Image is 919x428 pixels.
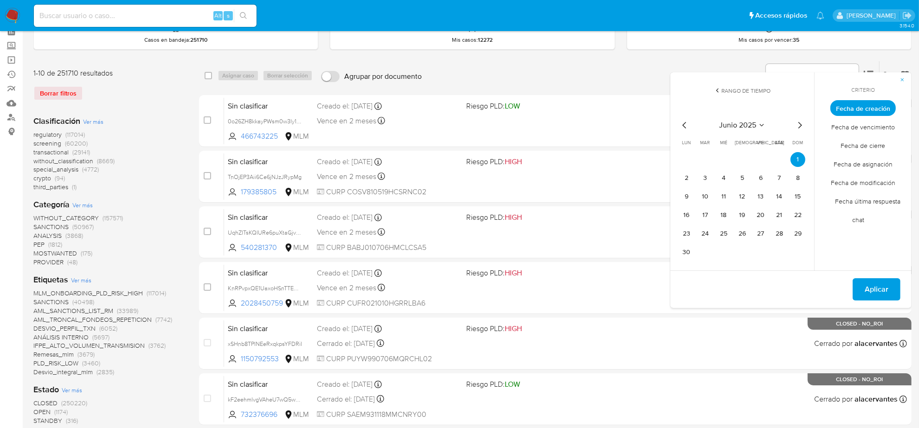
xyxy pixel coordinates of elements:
[214,11,222,20] span: Alt
[847,11,899,20] p: cesar.gonzalez@mercadolibre.com.mx
[34,10,257,22] input: Buscar usuario o caso...
[234,9,253,22] button: search-icon
[755,11,807,20] span: Accesos rápidos
[902,11,912,20] a: Salir
[900,22,914,29] span: 3.154.0
[227,11,230,20] span: s
[816,12,824,19] a: Notificaciones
